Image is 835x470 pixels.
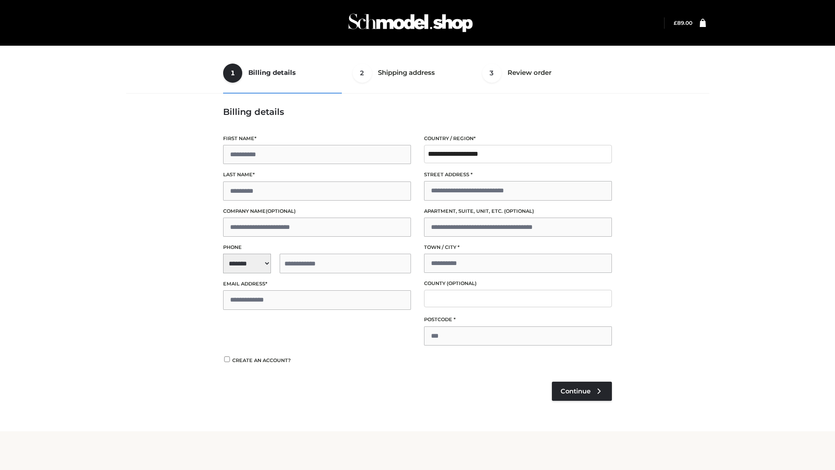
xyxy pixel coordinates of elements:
[232,357,291,363] span: Create an account?
[223,171,411,179] label: Last name
[223,356,231,362] input: Create an account?
[424,171,612,179] label: Street address
[345,6,476,40] img: Schmodel Admin 964
[674,20,692,26] bdi: 89.00
[266,208,296,214] span: (optional)
[561,387,591,395] span: Continue
[674,20,677,26] span: £
[223,243,411,252] label: Phone
[424,207,612,215] label: Apartment, suite, unit, etc.
[223,134,411,143] label: First name
[223,280,411,288] label: Email address
[504,208,534,214] span: (optional)
[447,280,477,286] span: (optional)
[424,279,612,288] label: County
[674,20,692,26] a: £89.00
[424,316,612,324] label: Postcode
[552,382,612,401] a: Continue
[424,134,612,143] label: Country / Region
[424,243,612,252] label: Town / City
[223,107,612,117] h3: Billing details
[223,207,411,215] label: Company name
